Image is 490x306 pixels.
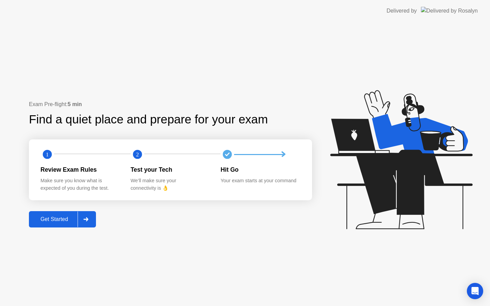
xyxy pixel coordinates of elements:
[220,177,300,185] div: Your exam starts at your command
[40,165,120,174] div: Review Exam Rules
[220,165,300,174] div: Hit Go
[421,7,478,15] img: Delivered by Rosalyn
[40,177,120,192] div: Make sure you know what is expected of you during the test.
[136,151,139,158] text: 2
[31,216,78,222] div: Get Started
[467,283,483,299] div: Open Intercom Messenger
[29,211,96,227] button: Get Started
[131,177,210,192] div: We’ll make sure your connectivity is 👌
[29,111,269,129] div: Find a quiet place and prepare for your exam
[387,7,417,15] div: Delivered by
[46,151,49,158] text: 1
[131,165,210,174] div: Test your Tech
[29,100,312,108] div: Exam Pre-flight:
[68,101,82,107] b: 5 min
